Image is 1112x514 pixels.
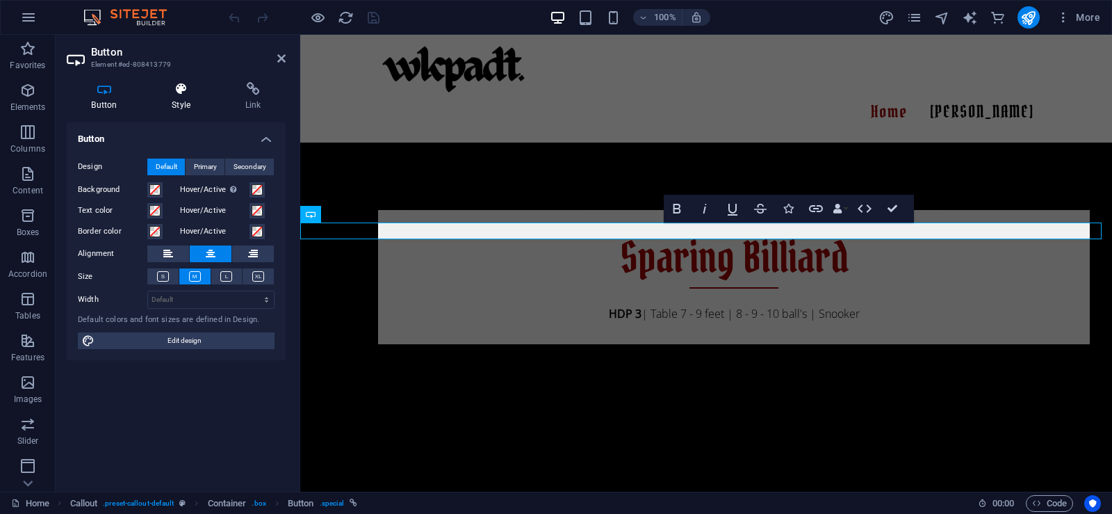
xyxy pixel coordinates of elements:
span: 00 00 [992,495,1014,512]
span: Click to select. Double-click to edit [70,495,98,512]
button: HTML [851,195,878,223]
div: Default colors and font sizes are defined in Design. [78,314,275,326]
h2: Button [91,46,286,58]
button: design [878,9,895,26]
p: Accordion [8,268,47,280]
i: Navigator [934,10,950,26]
span: . special [320,495,345,512]
span: Click to select. Double-click to edit [208,495,247,512]
p: Elements [10,102,46,113]
p: Slider [17,435,39,447]
h3: Element #ed-808413779 [91,58,258,71]
i: On resize automatically adjust zoom level to fit chosen device. [690,11,703,24]
i: Publish [1020,10,1036,26]
button: Italic (Ctrl+I) [692,195,718,223]
button: pages [906,9,923,26]
label: Border color [78,223,147,240]
p: Features [11,352,44,363]
button: text_generator [962,9,979,26]
button: Usercentrics [1084,495,1101,512]
button: Underline (Ctrl+U) [719,195,746,223]
label: Hover/Active [180,223,250,240]
button: Data Bindings [831,195,850,223]
h6: Session time [978,495,1015,512]
button: 100% [633,9,682,26]
span: Code [1032,495,1067,512]
i: Design (Ctrl+Alt+Y) [878,10,894,26]
label: Hover/Active [180,182,250,198]
button: Icons [775,195,801,223]
label: Size [78,268,147,285]
label: Hover/Active [180,202,250,219]
button: Secondary [225,159,274,175]
i: Pages (Ctrl+Alt+S) [906,10,922,26]
span: Click to select. Double-click to edit [288,495,314,512]
button: Primary [186,159,224,175]
button: Bold (Ctrl+B) [664,195,690,223]
i: AI Writer [962,10,978,26]
h6: 100% [654,9,676,26]
button: More [1051,6,1106,29]
h4: Button [67,122,286,147]
span: More [1056,10,1100,24]
p: Content [13,185,43,196]
label: Design [78,159,147,175]
button: navigator [934,9,951,26]
h4: Button [67,82,147,111]
button: Default [147,159,185,175]
a: Click to cancel selection. Double-click to open Pages [11,495,49,512]
button: reload [337,9,354,26]
label: Alignment [78,246,147,262]
span: . box [252,495,265,512]
p: Images [14,394,42,405]
button: Link [803,195,829,223]
label: Text color [78,202,147,219]
button: commerce [990,9,1006,26]
label: Width [78,296,147,303]
button: publish [1017,6,1040,29]
i: This element is a customizable preset [179,499,186,507]
span: . preset-callout-default [103,495,174,512]
span: Edit design [99,332,270,349]
p: Columns [10,143,45,154]
span: Secondary [234,159,266,175]
h4: Style [147,82,221,111]
i: This element is linked [350,499,357,507]
i: Commerce [990,10,1006,26]
button: Click here to leave preview mode and continue editing [309,9,326,26]
button: Confirm (Ctrl+⏎) [879,195,906,223]
p: Boxes [17,227,40,238]
h4: Link [220,82,286,111]
button: Strikethrough [747,195,774,223]
button: Edit design [78,332,275,349]
label: Background [78,182,147,198]
span: Primary [194,159,217,175]
button: Code [1026,495,1073,512]
p: Favorites [10,60,45,71]
p: Tables [15,310,40,321]
span: Default [156,159,177,175]
span: : [1002,498,1004,508]
i: Reload page [338,10,354,26]
nav: breadcrumb [70,495,358,512]
img: Editor Logo [80,9,184,26]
